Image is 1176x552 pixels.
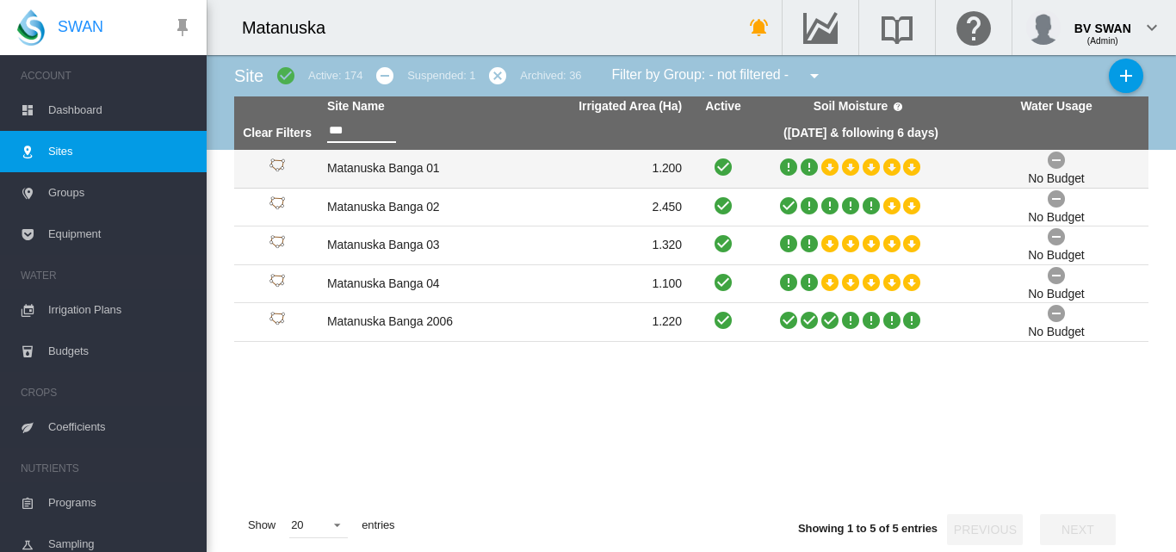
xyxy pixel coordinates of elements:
span: (Admin) [1087,36,1118,46]
tr: Site Id: 4581 Matanuska Banga 02 2.450 No Budget [234,189,1148,227]
span: entries [355,511,401,540]
img: 1.svg [267,274,288,295]
th: Irrigated Area (Ha) [504,96,689,117]
div: Site Id: 4583 [241,274,313,295]
img: 1.svg [267,312,288,332]
button: Add New Site, define start date [1109,59,1143,93]
md-icon: icon-minus-circle [374,65,395,86]
md-icon: icon-bell-ring [749,17,770,38]
div: No Budget [1028,324,1084,341]
button: icon-bell-ring [742,10,777,45]
span: SWAN [58,16,103,38]
td: 2.450 [504,189,689,226]
td: Matanuska Banga 03 [320,226,504,264]
md-icon: icon-pin [172,17,193,38]
span: Dashboard [48,90,193,131]
div: No Budget [1028,286,1084,303]
a: Clear Filters [243,126,312,140]
span: NUTRIENTS [21,455,193,482]
span: Show [241,511,282,540]
th: Site Name [320,96,504,117]
td: 1.320 [504,226,689,264]
div: Active: 174 [308,68,362,84]
div: Site Id: 27576 [241,312,313,332]
th: ([DATE] & following 6 days) [758,117,964,150]
md-icon: Go to the Data Hub [800,17,841,38]
md-icon: icon-help-circle [888,96,908,117]
td: 1.220 [504,303,689,341]
img: 1.svg [267,158,288,179]
span: ACCOUNT [21,62,193,90]
span: Irrigation Plans [48,289,193,331]
td: 1.200 [504,150,689,188]
div: Suspended: 1 [407,68,475,84]
md-icon: Search the knowledge base [876,17,918,38]
md-icon: icon-checkbox-marked-circle [275,65,296,86]
button: Next [1040,514,1116,545]
img: 1.svg [267,196,288,217]
tr: Site Id: 4583 Matanuska Banga 04 1.100 No Budget [234,265,1148,304]
md-icon: icon-menu-down [804,65,825,86]
span: Programs [48,482,193,524]
td: 1.100 [504,265,689,303]
th: Soil Moisture [758,96,964,117]
div: No Budget [1028,171,1084,188]
div: Archived: 36 [520,68,581,84]
div: Filter by Group: - not filtered - [598,59,837,93]
div: BV SWAN [1074,13,1131,30]
button: icon-menu-down [797,59,832,93]
img: 1.svg [267,235,288,256]
span: Site [234,66,263,85]
tr: Site Id: 27576 Matanuska Banga 2006 1.220 No Budget [234,303,1148,342]
div: Site Id: 4581 [241,196,313,217]
td: Matanuska Banga 01 [320,150,504,188]
td: Matanuska Banga 2006 [320,303,504,341]
button: Previous [947,514,1023,545]
md-icon: icon-chevron-down [1142,17,1162,38]
md-icon: icon-cancel [487,65,508,86]
span: CROPS [21,379,193,406]
md-icon: Click here for help [953,17,994,38]
span: WATER [21,262,193,289]
img: profile.jpg [1026,10,1061,45]
div: Site Id: 4582 [241,235,313,256]
div: No Budget [1028,209,1084,226]
span: Groups [48,172,193,214]
img: SWAN-Landscape-Logo-Colour-drop.png [17,9,45,46]
span: Equipment [48,214,193,255]
span: Sites [48,131,193,172]
span: Budgets [48,331,193,372]
th: Water Usage [964,96,1148,117]
tr: Site Id: 4582 Matanuska Banga 03 1.320 No Budget [234,226,1148,265]
div: 20 [291,518,303,531]
tr: Site Id: 4580 Matanuska Banga 01 1.200 No Budget [234,150,1148,189]
md-icon: icon-plus [1116,65,1136,86]
div: No Budget [1028,247,1084,264]
td: Matanuska Banga 02 [320,189,504,226]
div: Site Id: 4580 [241,158,313,179]
span: Coefficients [48,406,193,448]
th: Active [689,96,758,117]
span: Showing 1 to 5 of 5 entries [798,522,938,535]
div: Matanuska [242,16,341,40]
td: Matanuska Banga 04 [320,265,504,303]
